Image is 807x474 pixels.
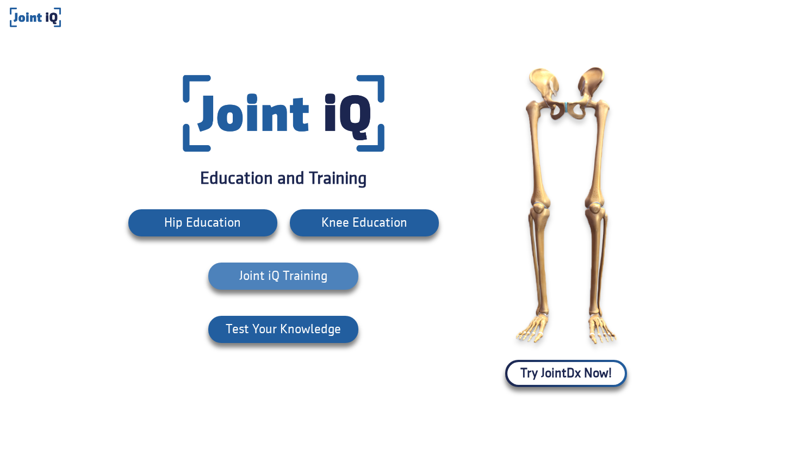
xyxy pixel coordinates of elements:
span: Test Your Knowledge [226,322,341,336]
button: Hip Education [128,209,277,236]
span: Knee Education [307,216,421,230]
button: Try JointDx Now! [505,360,627,387]
span: Joint iQ Training [239,269,327,283]
span: Try JointDx Now! [507,362,625,385]
span: Hip Education [146,216,260,230]
h3: Education and Training [200,166,367,192]
button: Test Your Knowledge [208,316,358,343]
button: Joint iQ Training [208,263,358,290]
button: Knee Education [290,209,439,236]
